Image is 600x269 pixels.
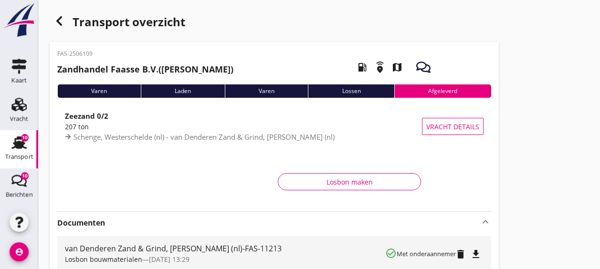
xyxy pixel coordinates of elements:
[426,122,479,132] span: Vracht details
[21,172,29,180] div: 10
[57,84,141,98] div: Varen
[384,54,411,81] i: map
[349,54,376,81] i: local_gas_station
[50,11,499,34] div: Transport overzicht
[10,242,29,261] i: account_circle
[57,217,480,228] strong: Documenten
[65,254,385,264] div: —
[21,134,29,142] div: 10
[65,111,108,121] strong: Zeezand 0/2
[11,77,27,83] div: Kaart
[286,177,413,187] div: Losbon maken
[65,255,142,264] span: Losbon bouwmaterialen
[422,118,484,135] button: Vracht details
[470,248,482,260] i: file_download
[455,248,466,260] i: delete
[278,173,421,190] button: Losbon maken
[149,255,189,264] span: [DATE] 13:29
[57,105,491,147] a: Zeezand 0/2207 tonSchenge, Westerschelde (nl) - van Denderen Zand & Grind, [PERSON_NAME] (nl)Vrac...
[6,192,33,198] div: Berichten
[2,2,36,38] img: logo-small.a267ee39.svg
[480,216,491,228] i: keyboard_arrow_up
[141,84,225,98] div: Laden
[225,84,308,98] div: Varen
[65,243,385,254] div: van Denderen Zand & Grind, [PERSON_NAME] (nl)-FAS-11213
[5,154,33,160] div: Transport
[385,248,397,259] i: check_circle_outline
[74,132,335,142] span: Schenge, Westerschelde (nl) - van Denderen Zand & Grind, [PERSON_NAME] (nl)
[57,63,233,76] h2: ([PERSON_NAME])
[10,115,29,122] div: Vracht
[394,84,491,98] div: Afgeleverd
[308,84,394,98] div: Lossen
[397,249,456,258] small: Met onderaannemer
[57,50,233,58] p: FAS-2506109
[57,63,158,75] strong: Zandhandel Faasse B.V.
[367,54,393,81] i: emergency_share
[65,122,422,132] div: 207 ton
